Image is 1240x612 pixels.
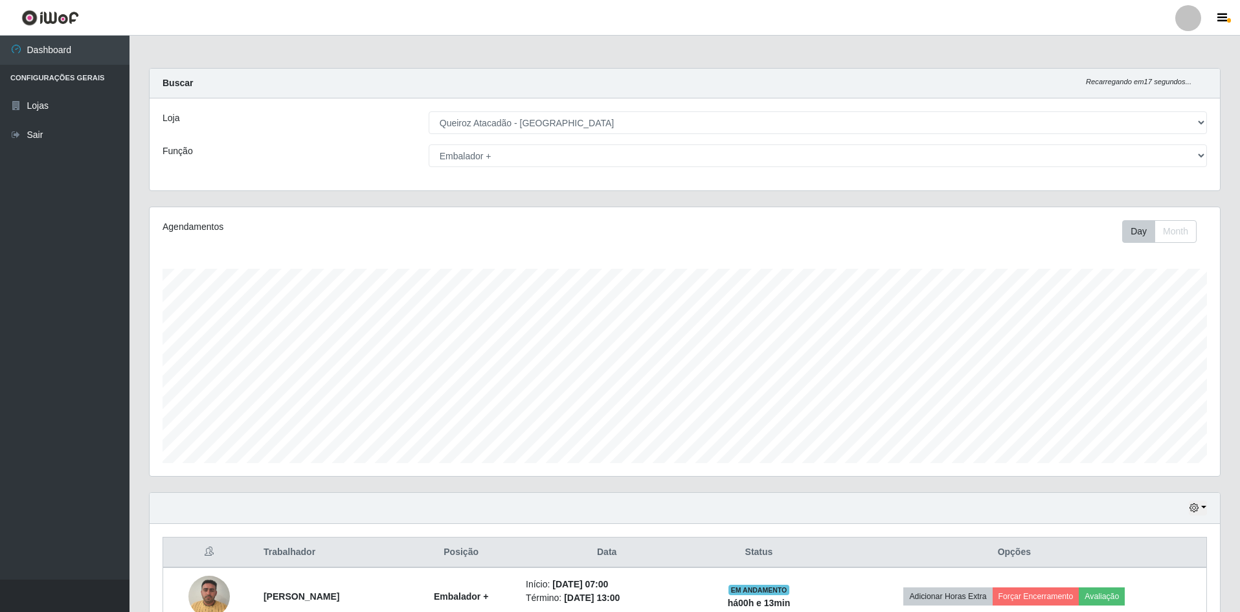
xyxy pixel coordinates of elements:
time: [DATE] 13:00 [564,593,620,603]
div: Agendamentos [163,220,587,234]
strong: Embalador + [434,591,488,602]
th: Posição [404,538,518,568]
i: Recarregando em 17 segundos... [1086,78,1191,85]
strong: há 00 h e 13 min [728,598,791,608]
li: Término: [526,591,688,605]
th: Status [695,538,822,568]
th: Data [518,538,695,568]
span: EM ANDAMENTO [728,585,790,595]
img: CoreUI Logo [21,10,79,26]
button: Forçar Encerramento [993,587,1079,606]
strong: [PERSON_NAME] [264,591,339,602]
th: Opções [822,538,1207,568]
label: Loja [163,111,179,125]
th: Trabalhador [256,538,404,568]
label: Função [163,144,193,158]
button: Avaliação [1079,587,1125,606]
button: Day [1122,220,1155,243]
button: Month [1155,220,1197,243]
div: First group [1122,220,1197,243]
li: Início: [526,578,688,591]
div: Toolbar with button groups [1122,220,1207,243]
button: Adicionar Horas Extra [903,587,992,606]
strong: Buscar [163,78,193,88]
time: [DATE] 07:00 [552,579,608,589]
